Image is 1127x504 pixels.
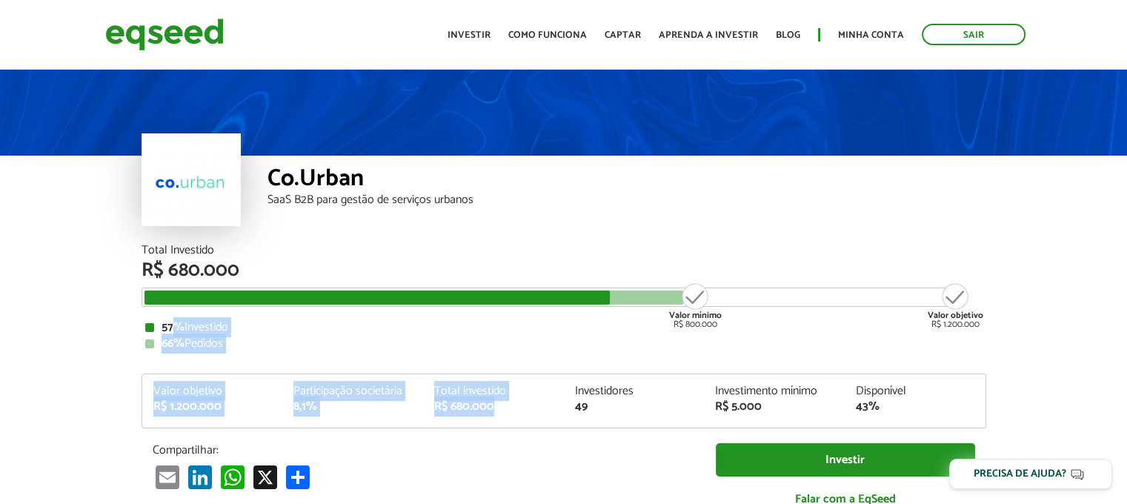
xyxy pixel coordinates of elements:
a: Investir [448,30,491,40]
strong: 57% [162,317,184,337]
div: Pedidos [145,338,983,350]
p: Compartilhar: [153,443,694,457]
div: R$ 5.000 [715,401,834,413]
div: SaaS B2B para gestão de serviços urbanos [267,194,986,206]
div: 43% [856,401,974,413]
a: LinkedIn [185,465,215,489]
div: Investidores [574,385,693,397]
a: Blog [776,30,800,40]
a: Email [153,465,182,489]
a: Captar [605,30,641,40]
div: Valor objetivo [153,385,272,397]
div: Investimento mínimo [715,385,834,397]
strong: Valor mínimo [669,308,722,322]
strong: 66% [162,334,184,354]
a: Investir [716,443,975,477]
div: Investido [145,322,983,334]
div: Total Investido [142,245,986,256]
div: R$ 680.000 [142,261,986,280]
div: Participação societária [293,385,412,397]
a: Sair [922,24,1025,45]
div: 8,1% [293,401,412,413]
div: R$ 800.000 [668,282,723,329]
a: Compartilhar [283,465,313,489]
a: Minha conta [838,30,904,40]
strong: Valor objetivo [928,308,983,322]
a: Como funciona [508,30,587,40]
div: R$ 680.000 [434,401,553,413]
a: Aprenda a investir [659,30,758,40]
div: R$ 1.200.000 [153,401,272,413]
div: Disponível [856,385,974,397]
div: Total investido [434,385,553,397]
img: EqSeed [105,15,224,54]
a: WhatsApp [218,465,247,489]
a: X [250,465,280,489]
div: R$ 1.200.000 [928,282,983,329]
div: Co.Urban [267,167,986,194]
div: 49 [574,401,693,413]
